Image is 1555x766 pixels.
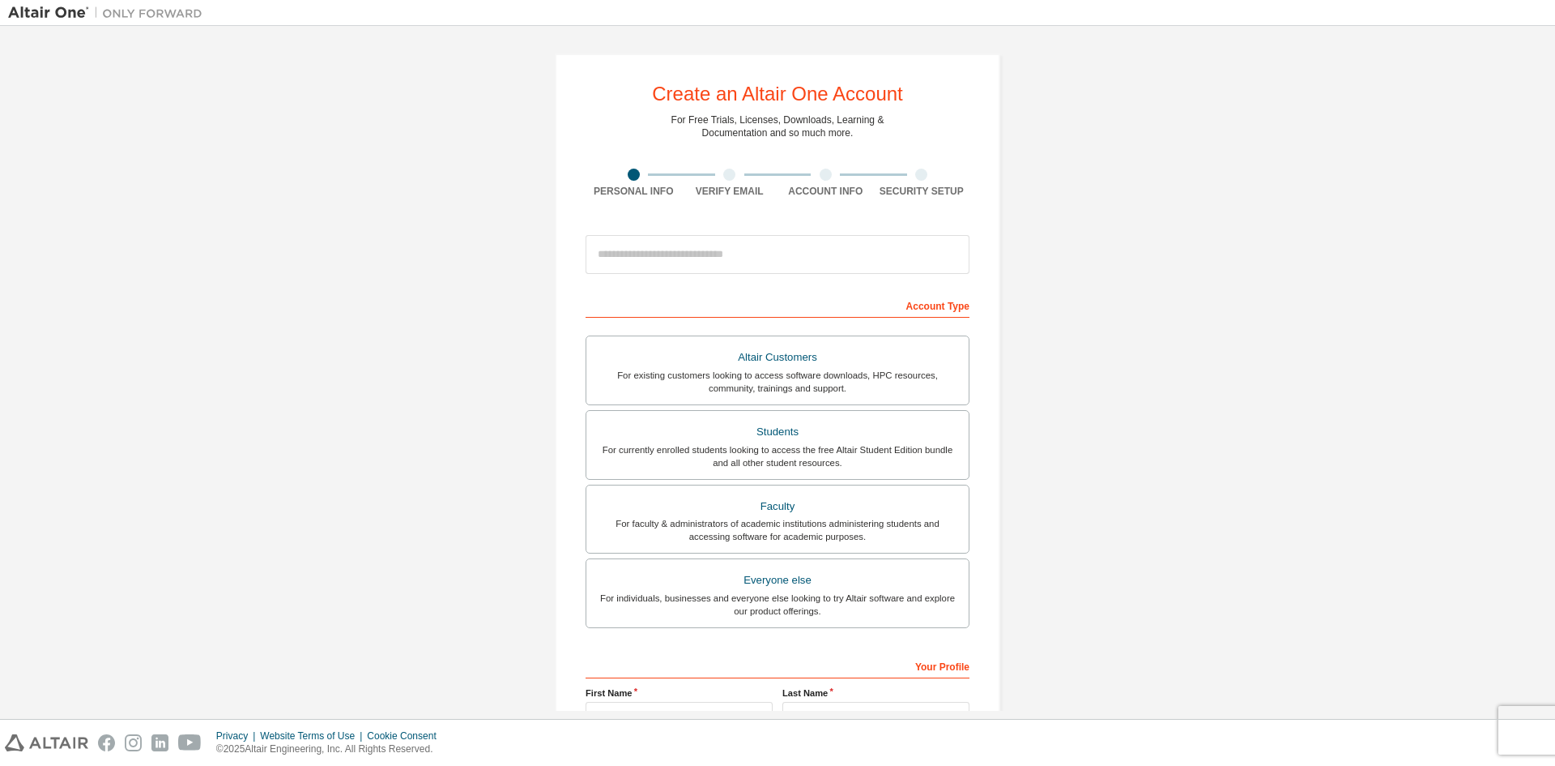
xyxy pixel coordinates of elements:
[586,292,969,318] div: Account Type
[98,734,115,751] img: facebook.svg
[216,730,260,742] div: Privacy
[367,730,445,742] div: Cookie Consent
[596,495,959,518] div: Faculty
[682,185,778,198] div: Verify Email
[260,730,367,742] div: Website Terms of Use
[596,421,959,443] div: Students
[777,185,874,198] div: Account Info
[652,84,903,104] div: Create an Altair One Account
[671,113,884,139] div: For Free Trials, Licenses, Downloads, Learning & Documentation and so much more.
[178,734,202,751] img: youtube.svg
[151,734,168,751] img: linkedin.svg
[596,592,959,618] div: For individuals, businesses and everyone else looking to try Altair software and explore our prod...
[596,517,959,543] div: For faculty & administrators of academic institutions administering students and accessing softwa...
[8,5,211,21] img: Altair One
[5,734,88,751] img: altair_logo.svg
[782,687,969,700] label: Last Name
[586,653,969,678] div: Your Profile
[874,185,970,198] div: Security Setup
[586,687,773,700] label: First Name
[586,185,682,198] div: Personal Info
[216,742,446,756] p: © 2025 Altair Engineering, Inc. All Rights Reserved.
[596,443,959,469] div: For currently enrolled students looking to access the free Altair Student Edition bundle and all ...
[596,369,959,395] div: For existing customers looking to access software downloads, HPC resources, community, trainings ...
[596,346,959,369] div: Altair Customers
[125,734,142,751] img: instagram.svg
[596,569,959,592] div: Everyone else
